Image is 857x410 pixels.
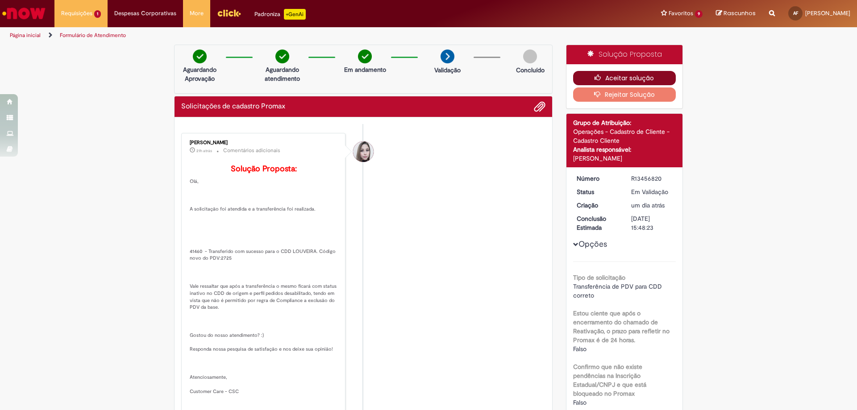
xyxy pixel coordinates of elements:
[573,87,676,102] button: Rejeitar Solução
[573,145,676,154] div: Analista responsável:
[570,187,625,196] dt: Status
[716,9,756,18] a: Rascunhos
[261,65,304,83] p: Aguardando atendimento
[523,50,537,63] img: img-circle-grey.png
[358,50,372,63] img: check-circle-green.png
[631,174,673,183] div: R13456820
[566,45,683,64] div: Solução Proposta
[231,164,297,174] b: Solução Proposta:
[573,273,625,282] b: Tipo de solicitação
[573,363,646,398] b: Confirmo que não existe pendências na Inscrição Estadual/CNPJ e que está bloqueado no Promax
[61,9,92,18] span: Requisições
[573,345,587,353] span: Falso
[275,50,289,63] img: check-circle-green.png
[60,32,126,39] a: Formulário de Atendimento
[573,398,587,406] span: Falso
[793,10,798,16] span: AF
[254,9,306,20] div: Padroniza
[573,71,676,85] button: Aceitar solução
[190,9,204,18] span: More
[570,214,625,232] dt: Conclusão Estimada
[631,201,665,209] span: um dia atrás
[631,214,673,232] div: [DATE] 15:48:23
[217,6,241,20] img: click_logo_yellow_360x200.png
[196,148,212,153] time: 28/08/2025 17:40:26
[573,127,676,145] div: Operações - Cadastro de Cliente - Cadastro Cliente
[353,141,374,162] div: Daniele Aparecida Queiroz
[10,32,41,39] a: Página inicial
[631,201,665,209] time: 28/08/2025 10:48:13
[669,9,693,18] span: Favoritos
[570,174,625,183] dt: Número
[344,65,386,74] p: Em andamento
[573,154,676,163] div: [PERSON_NAME]
[178,65,221,83] p: Aguardando Aprovação
[223,147,280,154] small: Comentários adicionais
[805,9,850,17] span: [PERSON_NAME]
[196,148,212,153] span: 21h atrás
[573,282,664,299] span: Transferência de PDV para CDD correto
[570,201,625,210] dt: Criação
[724,9,756,17] span: Rascunhos
[190,140,338,145] div: [PERSON_NAME]
[534,101,545,112] button: Adicionar anexos
[631,187,673,196] div: Em Validação
[516,66,545,75] p: Concluído
[573,118,676,127] div: Grupo de Atribuição:
[181,103,285,111] h2: Solicitações de cadastro Promax Histórico de tíquete
[434,66,461,75] p: Validação
[631,201,673,210] div: 28/08/2025 10:48:13
[284,9,306,20] p: +GenAi
[573,309,670,344] b: Estou ciente que após o encerramento do chamado de Reativação, o prazo para refletir no Promax é ...
[94,10,101,18] span: 1
[7,27,565,44] ul: Trilhas de página
[193,50,207,63] img: check-circle-green.png
[114,9,176,18] span: Despesas Corporativas
[695,10,703,18] span: 9
[441,50,454,63] img: arrow-next.png
[1,4,47,22] img: ServiceNow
